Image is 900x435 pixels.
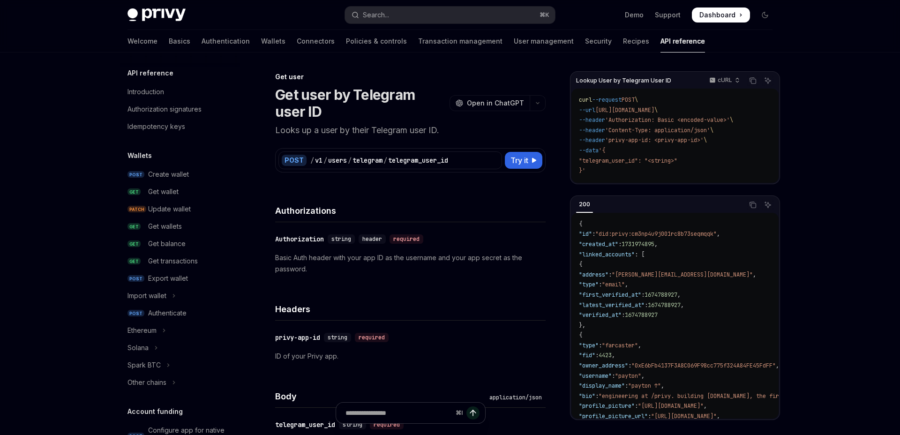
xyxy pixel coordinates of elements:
h4: Body [275,390,486,403]
div: Export wallet [148,273,188,284]
span: curl [579,96,592,104]
span: Try it [510,155,528,166]
a: Support [655,10,681,20]
span: "profile_picture" [579,402,635,410]
div: telegram [352,156,382,165]
button: Copy the contents from the code block [747,199,759,211]
a: Idempotency keys [120,118,240,135]
div: Update wallet [148,203,191,215]
p: Basic Auth header with your app ID as the username and your app secret as the password. [275,252,546,275]
div: POST [282,155,307,166]
span: : [608,271,612,278]
span: , [717,412,720,420]
h5: Wallets [127,150,152,161]
span: }' [579,167,585,174]
span: 'Content-Type: application/json' [605,127,710,134]
div: required [355,333,389,342]
span: : [625,382,628,390]
button: Try it [505,152,542,169]
span: , [641,372,645,380]
span: --header [579,127,605,134]
a: Connectors [297,30,335,52]
div: Ethereum [127,325,157,336]
input: Ask a question... [345,403,452,423]
span: GET [127,223,141,230]
a: Recipes [623,30,649,52]
button: Ask AI [762,199,774,211]
a: Welcome [127,30,157,52]
div: required [390,234,423,244]
span: --header [579,116,605,124]
span: : [612,372,615,380]
span: GET [127,258,141,265]
span: 4423 [599,352,612,359]
button: Send message [466,406,480,420]
span: "payton ↑" [628,382,661,390]
div: Introduction [127,86,164,97]
span: , [661,382,664,390]
span: : [622,311,625,319]
span: --url [579,106,595,114]
span: \ [635,96,638,104]
div: Solana [127,342,149,353]
div: telegram_user_id [388,156,448,165]
span: : [599,342,602,349]
span: "profile_picture_url" [579,412,648,420]
span: : [645,301,648,309]
button: Open in ChatGPT [450,95,530,111]
button: Toggle Other chains section [120,374,240,391]
a: PATCHUpdate wallet [120,201,240,217]
span: "username" [579,372,612,380]
a: POSTAuthenticate [120,305,240,322]
span: POST [127,275,144,282]
span: "display_name" [579,382,625,390]
span: GET [127,240,141,247]
h5: API reference [127,67,173,79]
span: , [625,281,628,288]
span: : [592,230,595,238]
span: "email" [602,281,625,288]
span: 1731974895 [622,240,654,248]
span: : [635,402,638,410]
span: : [628,362,631,369]
span: , [776,362,779,369]
span: "owner_address" [579,362,628,369]
a: API reference [660,30,705,52]
span: ⌘ K [540,11,549,19]
div: Get balance [148,238,186,249]
div: Get wallets [148,221,182,232]
span: : [641,291,645,299]
span: 'privy-app-id: <privy-app-id>' [605,136,704,144]
div: application/json [486,393,546,402]
span: "[PERSON_NAME][EMAIL_ADDRESS][DOMAIN_NAME]" [612,271,753,278]
span: PATCH [127,206,146,213]
a: POSTCreate wallet [120,166,240,183]
div: privy-app-id [275,333,320,342]
h4: Authorizations [275,204,546,217]
div: Import wallet [127,290,166,301]
div: Spark BTC [127,360,161,371]
a: Wallets [261,30,285,52]
div: Authorization signatures [127,104,202,115]
span: "payton" [615,372,641,380]
span: "did:privy:cm3np4u9j001rc8b73seqmqqk" [595,230,717,238]
div: Get wallet [148,186,179,197]
span: "address" [579,271,608,278]
div: / [310,156,314,165]
span: "latest_verified_at" [579,301,645,309]
span: { [579,261,582,268]
p: ID of your Privy app. [275,351,546,362]
span: --data [579,147,599,154]
h1: Get user by Telegram user ID [275,86,446,120]
span: GET [127,188,141,195]
a: Security [585,30,612,52]
span: "type" [579,342,599,349]
span: '{ [599,147,605,154]
a: Authorization signatures [120,101,240,118]
span: { [579,331,582,339]
a: GETGet wallet [120,183,240,200]
span: POST [127,171,144,178]
span: , [717,230,720,238]
a: Policies & controls [346,30,407,52]
span: }, [579,322,585,329]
